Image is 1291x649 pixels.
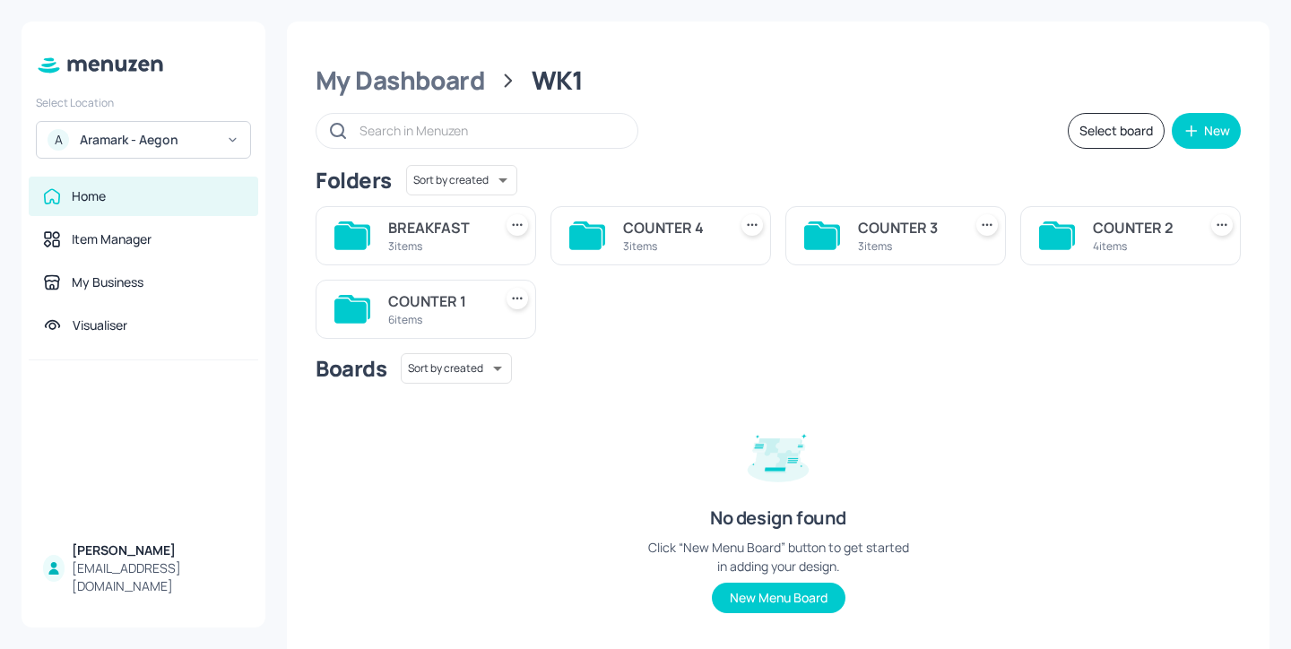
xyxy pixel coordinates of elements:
div: [PERSON_NAME] [72,541,244,559]
div: COUNTER 2 [1093,217,1190,238]
div: New [1204,125,1230,137]
button: New [1172,113,1241,149]
div: Folders [316,166,392,195]
div: Item Manager [72,230,152,248]
div: Home [72,187,106,205]
div: COUNTER 4 [623,217,720,238]
div: BREAKFAST [388,217,485,238]
div: Click “New Menu Board” button to get started in adding your design. [644,538,913,575]
button: Select board [1068,113,1165,149]
div: A [48,129,69,151]
img: design-empty [733,409,823,498]
div: My Business [72,273,143,291]
div: Sort by created [401,350,512,386]
div: WK1 [532,65,584,97]
div: Sort by created [406,162,517,198]
div: 3 items [858,238,955,254]
div: My Dashboard [316,65,485,97]
button: New Menu Board [712,583,845,613]
div: Boards [316,354,386,383]
div: COUNTER 1 [388,290,485,312]
div: Visualiser [73,316,127,334]
div: 3 items [623,238,720,254]
input: Search in Menuzen [360,117,620,143]
div: 6 items [388,312,485,327]
div: COUNTER 3 [858,217,955,238]
div: Select Location [36,95,251,110]
div: 3 items [388,238,485,254]
div: 4 items [1093,238,1190,254]
div: Aramark - Aegon [80,131,215,149]
div: No design found [710,506,846,531]
div: [EMAIL_ADDRESS][DOMAIN_NAME] [72,559,244,595]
